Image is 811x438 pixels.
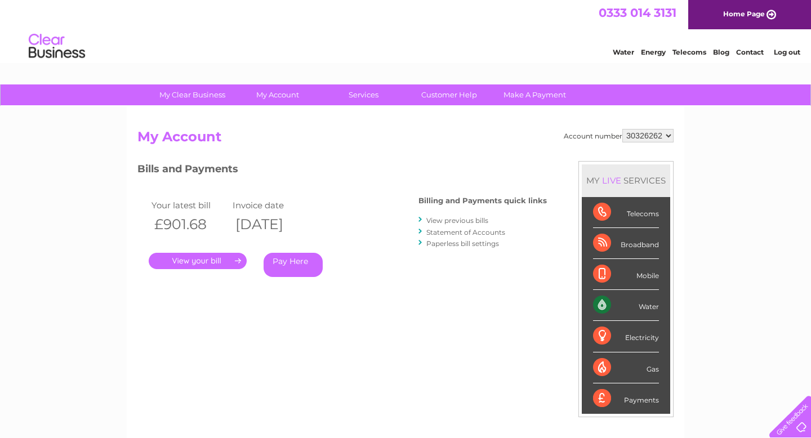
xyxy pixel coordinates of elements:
a: My Clear Business [146,84,239,105]
div: Account number [564,129,674,142]
h4: Billing and Payments quick links [418,196,547,205]
div: Mobile [593,259,659,290]
td: Your latest bill [149,198,230,213]
a: Make A Payment [488,84,581,105]
a: My Account [231,84,324,105]
th: £901.68 [149,213,230,236]
a: Telecoms [672,48,706,56]
a: Water [613,48,634,56]
h3: Bills and Payments [137,161,547,181]
a: Services [317,84,410,105]
a: Statement of Accounts [426,228,505,236]
a: Pay Here [264,253,323,277]
img: logo.png [28,29,86,64]
td: Invoice date [230,198,311,213]
h2: My Account [137,129,674,150]
a: View previous bills [426,216,488,225]
a: Blog [713,48,729,56]
div: Gas [593,352,659,383]
div: Water [593,290,659,321]
div: Telecoms [593,197,659,228]
div: LIVE [600,175,623,186]
div: Electricity [593,321,659,352]
div: Payments [593,383,659,414]
div: Broadband [593,228,659,259]
a: Customer Help [403,84,496,105]
th: [DATE] [230,213,311,236]
a: . [149,253,247,269]
div: Clear Business is a trading name of Verastar Limited (registered in [GEOGRAPHIC_DATA] No. 3667643... [140,6,672,55]
div: MY SERVICES [582,164,670,196]
a: Energy [641,48,666,56]
a: Paperless bill settings [426,239,499,248]
a: Log out [774,48,800,56]
a: Contact [736,48,764,56]
a: 0333 014 3131 [599,6,676,20]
